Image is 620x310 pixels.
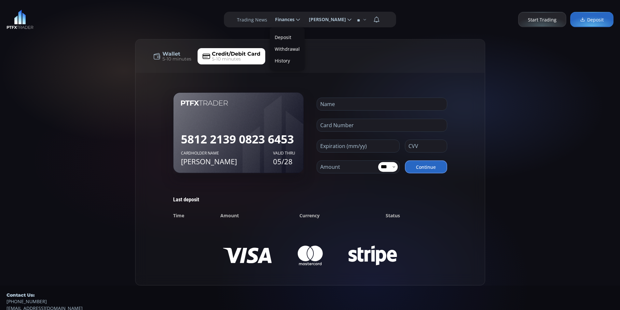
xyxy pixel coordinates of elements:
strong: [PERSON_NAME] [181,156,273,167]
span: 5-10 minutes [162,56,191,62]
th: Status [386,209,447,222]
span: Finances [270,13,295,26]
span: Wallet [162,50,180,58]
th: Time [173,209,220,222]
a: Credit/Debit Card5-10 minutes [198,48,265,64]
button: Continue [405,160,447,173]
h5: Contact Us: [7,292,613,298]
a: [PHONE_NUMBER] [7,298,613,305]
a: Wallet5-10 minutes [148,48,196,64]
a: Deposit [271,32,303,42]
span: Start Trading [528,16,557,23]
th: Currency [299,209,386,222]
span: VALID THRU [273,150,296,156]
label: Trading News [237,16,267,23]
span: Deposit [580,16,604,23]
th: Amount [220,209,300,222]
strong: 05/28 [273,156,296,167]
div: Last deposit [173,196,447,203]
a: History [271,56,303,66]
img: LOGO [7,10,34,29]
span: [PERSON_NAME] [304,13,346,26]
a: Start Trading [518,12,566,27]
div: 5812 2139 0823 6453 [181,131,296,148]
a: Deposit [570,12,613,27]
span: Cardholder name [181,150,273,156]
label: Withdrawal [271,44,303,54]
span: 5-10 minutes [212,56,241,62]
span: Credit/Debit Card [212,50,260,58]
